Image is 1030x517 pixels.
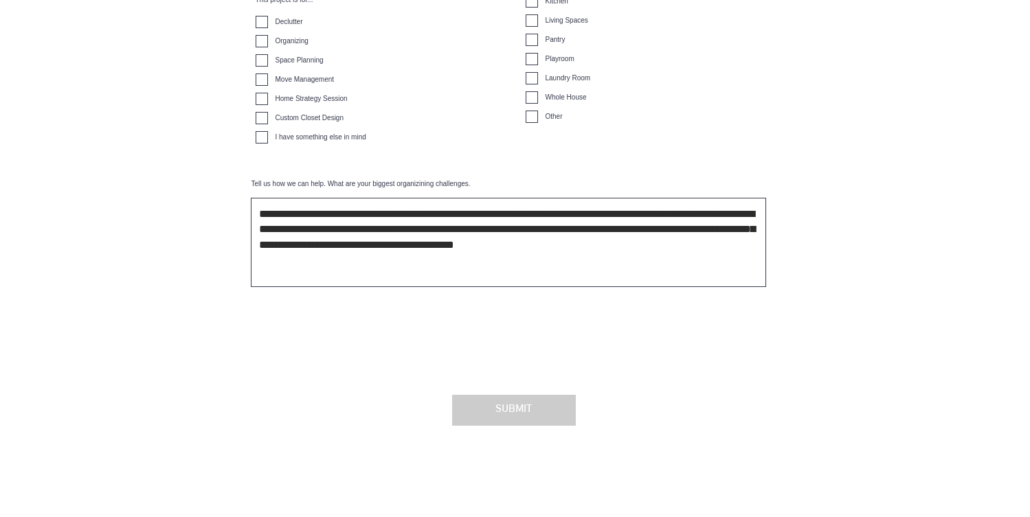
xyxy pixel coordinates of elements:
span: Pantry [546,36,566,43]
span: Move Management [276,76,335,83]
span: Whole House [546,93,587,101]
span: Playroom [546,55,574,62]
span: Organizing [276,37,309,45]
span: Custom Closet Design [276,114,344,122]
span: Home Strategy Session [276,95,348,102]
span: Living Spaces [546,16,588,24]
span: Declutter [276,18,303,25]
button: SUBMIT [452,395,576,426]
span: SUBMIT [495,403,532,417]
label: Tell us how we can help. What are your biggest organizining challenges. [251,181,766,187]
iframe: reCAPTCHA [251,310,412,351]
span: Space Planning [276,56,324,64]
span: Laundry Room [546,74,591,82]
span: Other [546,113,563,120]
span: I have something else in mind [276,133,366,141]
